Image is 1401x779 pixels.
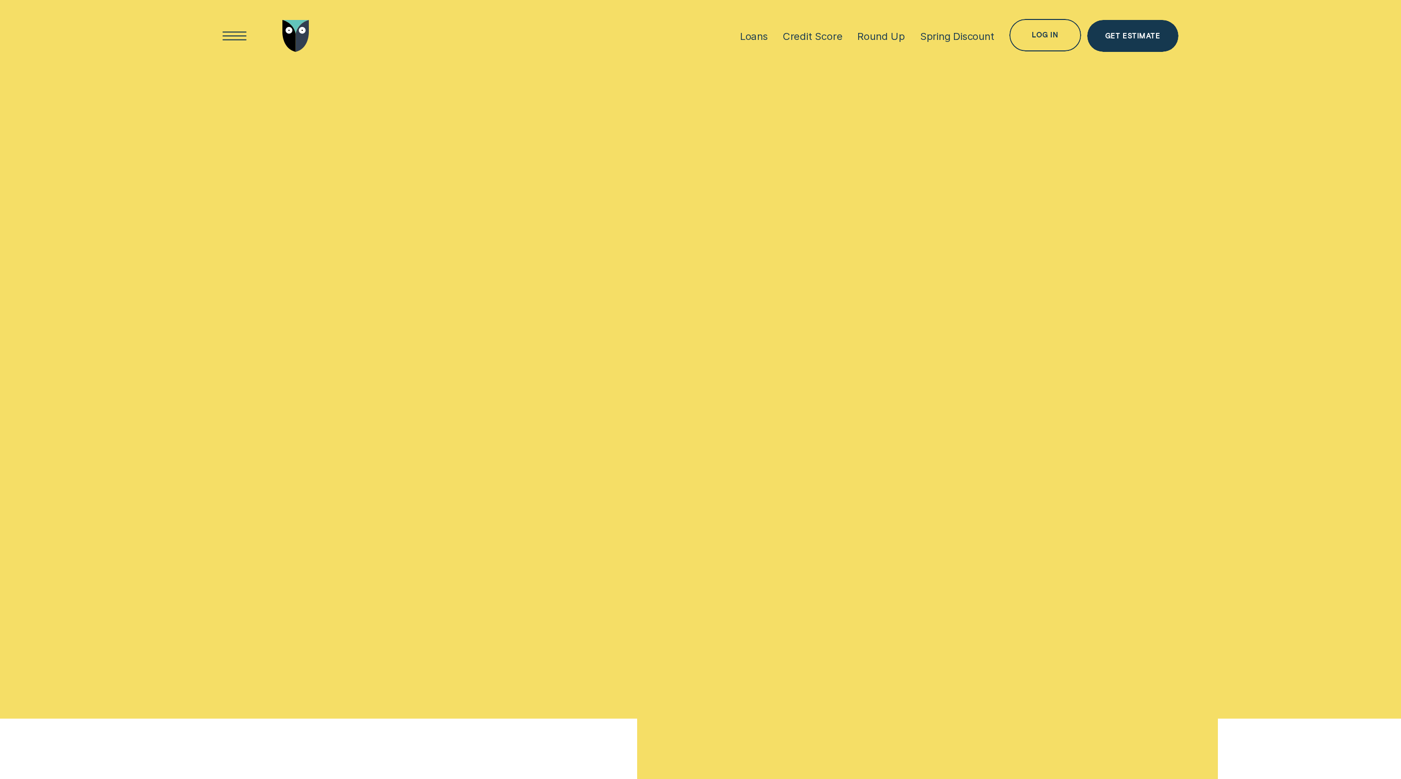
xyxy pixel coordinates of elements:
h4: Making finance a force for good [223,259,489,460]
button: Log in [1009,19,1081,51]
div: Round Up [857,30,905,42]
div: Credit Score [783,30,843,42]
a: Get Estimate [1087,20,1178,52]
button: Open Menu [219,20,251,52]
div: Spring Discount [920,30,994,42]
img: Wisr [282,20,309,52]
div: Loans [740,30,768,42]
